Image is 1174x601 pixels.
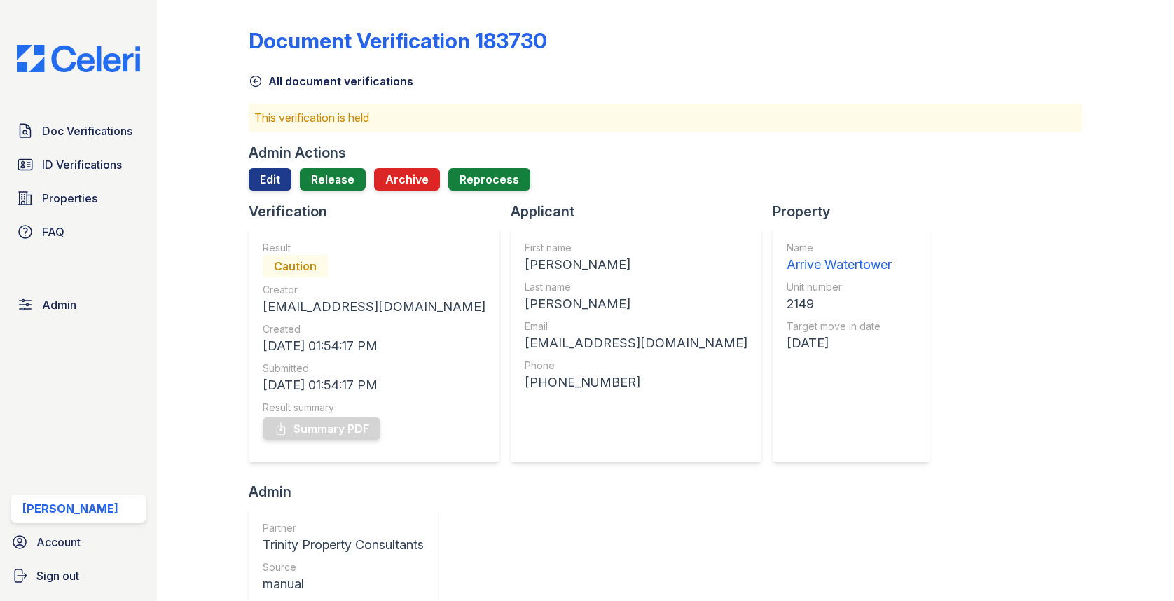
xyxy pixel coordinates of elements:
div: [PHONE_NUMBER] [525,373,747,392]
div: [PERSON_NAME] [22,500,118,517]
img: CE_Logo_Blue-a8612792a0a2168367f1c8372b55b34899dd931a85d93a1a3d3e32e68fde9ad4.png [6,45,151,72]
button: Reprocess [448,168,530,191]
div: Creator [263,283,485,297]
div: Admin Actions [249,143,346,163]
div: 2149 [787,294,892,314]
div: [PERSON_NAME] [525,255,747,275]
a: Admin [11,291,146,319]
a: FAQ [11,218,146,246]
div: Trinity Property Consultants [263,535,424,555]
a: Properties [11,184,146,212]
span: Properties [42,190,97,207]
div: Result summary [263,401,485,415]
a: Release [300,168,366,191]
div: Name [787,241,892,255]
a: Doc Verifications [11,117,146,145]
p: This verification is held [254,109,1077,126]
div: Applicant [511,202,773,221]
a: Account [6,528,151,556]
div: First name [525,241,747,255]
a: Sign out [6,562,151,590]
div: [DATE] 01:54:17 PM [263,375,485,395]
div: manual [263,574,424,594]
div: [EMAIL_ADDRESS][DOMAIN_NAME] [525,333,747,353]
div: Target move in date [787,319,892,333]
a: Edit [249,168,291,191]
div: Created [263,322,485,336]
div: Admin [249,482,449,502]
div: Unit number [787,280,892,294]
span: ID Verifications [42,156,122,173]
button: Archive [374,168,440,191]
div: Result [263,241,485,255]
div: [EMAIL_ADDRESS][DOMAIN_NAME] [263,297,485,317]
div: Document Verification 183730 [249,28,547,53]
div: Arrive Watertower [787,255,892,275]
div: [PERSON_NAME] [525,294,747,314]
div: [DATE] 01:54:17 PM [263,336,485,356]
span: Doc Verifications [42,123,132,139]
div: Property [773,202,941,221]
div: Last name [525,280,747,294]
a: ID Verifications [11,151,146,179]
div: Caution [263,255,328,277]
a: Name Arrive Watertower [787,241,892,275]
span: Account [36,534,81,551]
div: Partner [263,521,424,535]
span: FAQ [42,223,64,240]
span: Admin [42,296,76,313]
div: [DATE] [787,333,892,353]
span: Sign out [36,567,79,584]
div: Submitted [263,361,485,375]
a: All document verifications [249,73,413,90]
div: Phone [525,359,747,373]
div: Email [525,319,747,333]
div: Source [263,560,424,574]
div: Verification [249,202,511,221]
